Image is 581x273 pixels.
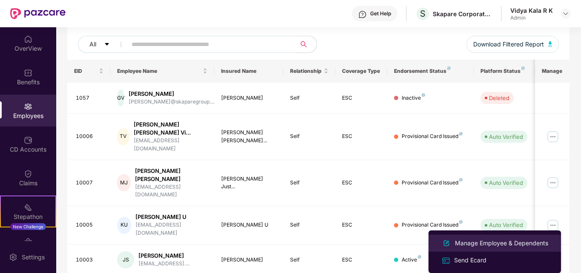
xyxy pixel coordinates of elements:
img: svg+xml;base64,PHN2ZyB4bWxucz0iaHR0cDovL3d3dy53My5vcmcvMjAwMC9zdmciIHdpZHRoPSI4IiBoZWlnaHQ9IjgiIH... [447,66,451,70]
div: [PERSON_NAME] [PERSON_NAME] Vi... [134,121,207,137]
div: Provisional Card Issued [402,221,463,229]
div: TV [117,128,129,145]
span: Relationship [290,68,322,75]
img: svg+xml;base64,PHN2ZyBpZD0iU2V0dGluZy0yMHgyMCIgeG1sbnM9Imh0dHA6Ly93d3cudzMub3JnLzIwMDAvc3ZnIiB3aW... [9,253,17,262]
div: [PERSON_NAME] [129,90,215,98]
img: New Pazcare Logo [10,8,66,19]
div: Self [290,132,328,141]
div: Auto Verified [489,178,523,187]
img: svg+xml;base64,PHN2ZyB4bWxucz0iaHR0cDovL3d3dy53My5vcmcvMjAwMC9zdmciIHdpZHRoPSIxNiIgaGVpZ2h0PSIxNi... [441,256,451,265]
img: svg+xml;base64,PHN2ZyB4bWxucz0iaHR0cDovL3d3dy53My5vcmcvMjAwMC9zdmciIHhtbG5zOnhsaW5rPSJodHRwOi8vd3... [548,41,552,46]
div: [EMAIL_ADDRESS].... [138,260,190,268]
img: manageButton [546,130,560,144]
span: Download Filtered Report [473,40,544,49]
div: [PERSON_NAME] U [135,213,207,221]
span: EID [74,68,98,75]
div: ESC [342,256,380,264]
div: 10005 [76,221,104,229]
div: [EMAIL_ADDRESS][DOMAIN_NAME] [135,183,207,199]
div: [PERSON_NAME] [138,252,190,260]
img: svg+xml;base64,PHN2ZyBpZD0iRW1wbG95ZWVzIiB4bWxucz0iaHR0cDovL3d3dy53My5vcmcvMjAwMC9zdmciIHdpZHRoPS... [24,102,32,111]
div: [EMAIL_ADDRESS][DOMAIN_NAME] [135,221,207,237]
div: Admin [510,14,553,21]
div: MJ [117,174,130,191]
img: svg+xml;base64,PHN2ZyBpZD0iQ2xhaW0iIHhtbG5zPSJodHRwOi8vd3d3LnczLm9yZy8yMDAwL3N2ZyIgd2lkdGg9IjIwIi... [24,170,32,178]
div: ESC [342,221,380,229]
div: Skapare Corporate Solutions Private Limited [433,10,492,18]
div: 10006 [76,132,104,141]
img: svg+xml;base64,PHN2ZyBpZD0iRHJvcGRvd24tMzJ4MzIiIHhtbG5zPSJodHRwOi8vd3d3LnczLm9yZy8yMDAwL3N2ZyIgd2... [562,10,569,17]
img: svg+xml;base64,PHN2ZyB4bWxucz0iaHR0cDovL3d3dy53My5vcmcvMjAwMC9zdmciIHdpZHRoPSI4IiBoZWlnaHQ9IjgiIH... [521,66,525,70]
div: JS [117,251,134,268]
img: svg+xml;base64,PHN2ZyBpZD0iRW5kb3JzZW1lbnRzIiB4bWxucz0iaHR0cDovL3d3dy53My5vcmcvMjAwMC9zdmciIHdpZH... [24,237,32,245]
div: Active [402,256,421,264]
th: Coverage Type [335,60,387,83]
img: svg+xml;base64,PHN2ZyBpZD0iSG9tZSIgeG1sbnM9Imh0dHA6Ly93d3cudzMub3JnLzIwMDAvc3ZnIiB3aWR0aD0iMjAiIG... [24,35,32,43]
div: Platform Status [480,68,527,75]
div: [PERSON_NAME] [PERSON_NAME]... [221,129,277,145]
div: Provisional Card Issued [402,132,463,141]
th: Employee Name [110,60,214,83]
img: svg+xml;base64,PHN2ZyB4bWxucz0iaHR0cDovL3d3dy53My5vcmcvMjAwMC9zdmciIHdpZHRoPSI4IiBoZWlnaHQ9IjgiIH... [459,178,463,181]
div: Self [290,179,328,187]
div: Endorsement Status [394,68,467,75]
div: KU [117,217,131,234]
div: Inactive [402,94,425,102]
th: Manage [535,60,569,83]
div: [PERSON_NAME] [PERSON_NAME] [135,167,207,183]
img: svg+xml;base64,PHN2ZyB4bWxucz0iaHR0cDovL3d3dy53My5vcmcvMjAwMC9zdmciIHdpZHRoPSIyMSIgaGVpZ2h0PSIyMC... [24,203,32,212]
img: svg+xml;base64,PHN2ZyB4bWxucz0iaHR0cDovL3d3dy53My5vcmcvMjAwMC9zdmciIHdpZHRoPSI4IiBoZWlnaHQ9IjgiIH... [459,132,463,135]
span: All [89,40,96,49]
img: svg+xml;base64,PHN2ZyB4bWxucz0iaHR0cDovL3d3dy53My5vcmcvMjAwMC9zdmciIHhtbG5zOnhsaW5rPSJodHRwOi8vd3... [441,238,452,248]
div: Manage Employee & Dependents [453,239,550,248]
div: [PERSON_NAME] [221,94,277,102]
button: Download Filtered Report [466,36,559,53]
div: Provisional Card Issued [402,179,463,187]
div: ESC [342,94,380,102]
img: svg+xml;base64,PHN2ZyB4bWxucz0iaHR0cDovL3d3dy53My5vcmcvMjAwMC9zdmciIHdpZHRoPSI4IiBoZWlnaHQ9IjgiIH... [422,93,425,97]
div: 1057 [76,94,104,102]
div: [PERSON_NAME]@skaparegroup.... [129,98,215,106]
img: svg+xml;base64,PHN2ZyB4bWxucz0iaHR0cDovL3d3dy53My5vcmcvMjAwMC9zdmciIHdpZHRoPSI4IiBoZWlnaHQ9IjgiIH... [418,255,421,259]
span: Employee Name [117,68,201,75]
div: Self [290,94,328,102]
div: [PERSON_NAME] Just... [221,175,277,191]
div: Self [290,256,328,264]
span: S [420,9,426,19]
div: GV [117,89,124,106]
button: search [296,36,317,53]
div: [PERSON_NAME] [221,256,277,264]
span: search [296,41,312,48]
div: 10007 [76,179,104,187]
div: Auto Verified [489,221,523,229]
div: [EMAIL_ADDRESS][DOMAIN_NAME] [134,137,207,153]
div: Stepathon [1,213,55,221]
img: svg+xml;base64,PHN2ZyBpZD0iSGVscC0zMngzMiIgeG1sbnM9Imh0dHA6Ly93d3cudzMub3JnLzIwMDAvc3ZnIiB3aWR0aD... [358,10,367,19]
div: Vidya Kala R K [510,6,553,14]
div: ESC [342,179,380,187]
div: Send Ecard [452,256,488,265]
img: manageButton [546,176,560,190]
img: manageButton [546,218,560,232]
div: Auto Verified [489,132,523,141]
div: Self [290,221,328,229]
img: svg+xml;base64,PHN2ZyBpZD0iQmVuZWZpdHMiIHhtbG5zPSJodHRwOi8vd3d3LnczLm9yZy8yMDAwL3N2ZyIgd2lkdGg9Ij... [24,69,32,77]
div: Deleted [489,94,509,102]
div: Settings [19,253,47,262]
th: Insured Name [214,60,284,83]
img: svg+xml;base64,PHN2ZyBpZD0iQ0RfQWNjb3VudHMiIGRhdGEtbmFtZT0iQ0QgQWNjb3VudHMiIHhtbG5zPSJodHRwOi8vd3... [24,136,32,144]
img: svg+xml;base64,PHN2ZyB4bWxucz0iaHR0cDovL3d3dy53My5vcmcvMjAwMC9zdmciIHdpZHRoPSI4IiBoZWlnaHQ9IjgiIH... [459,220,463,224]
div: [PERSON_NAME] U [221,221,277,229]
div: Get Help [370,10,391,17]
button: Allcaret-down [78,36,130,53]
div: ESC [342,132,380,141]
div: New Challenge [10,223,46,230]
th: Relationship [283,60,335,83]
div: 10003 [76,256,104,264]
span: caret-down [104,41,110,48]
th: EID [67,60,111,83]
